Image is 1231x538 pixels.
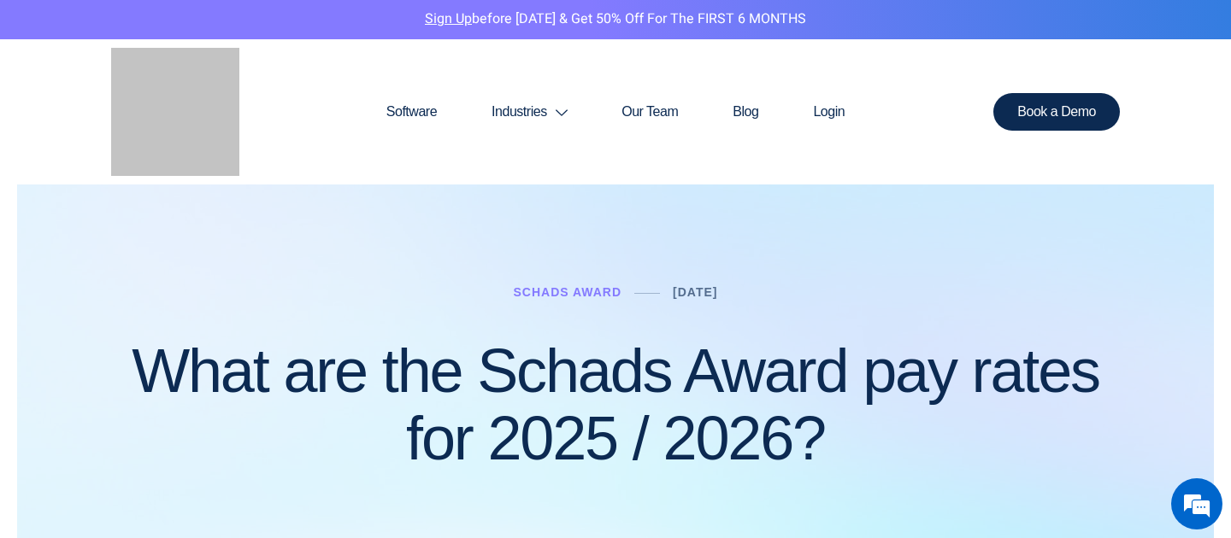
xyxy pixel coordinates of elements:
span: Book a Demo [1017,105,1096,119]
a: Login [786,71,872,153]
h1: What are the Schads Award pay rates for 2025 / 2026? [111,337,1120,472]
a: Blog [705,71,786,153]
a: Software [359,71,464,153]
p: before [DATE] & Get 50% Off for the FIRST 6 MONTHS [13,9,1218,31]
a: Industries [464,71,594,153]
a: [DATE] [673,285,717,299]
a: Schads Award [513,285,621,299]
a: Our Team [594,71,705,153]
a: Sign Up [425,9,472,29]
a: Book a Demo [993,93,1120,131]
